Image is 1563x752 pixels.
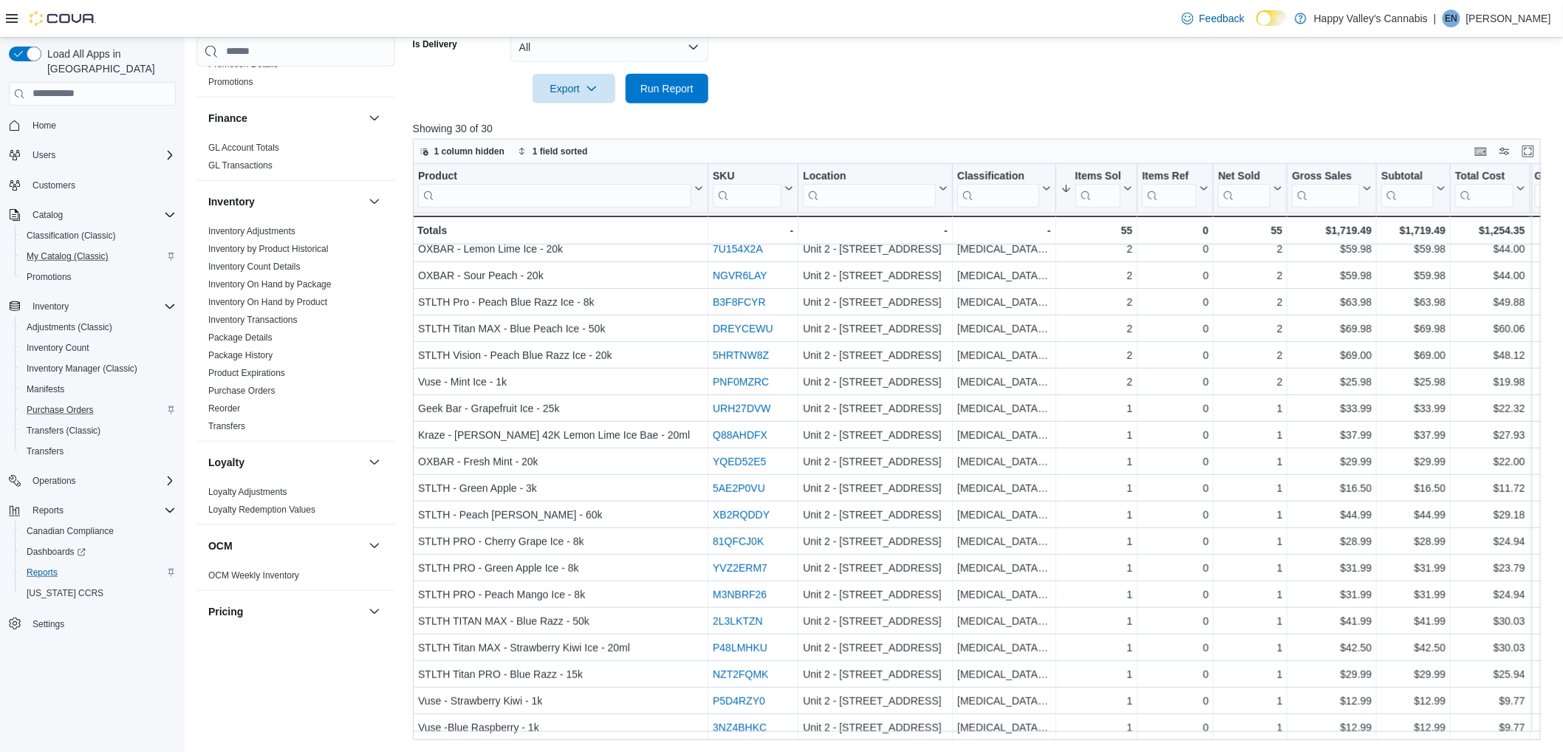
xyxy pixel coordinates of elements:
button: Location [803,169,948,207]
div: Inventory [196,222,395,441]
div: $37.99 [1292,426,1372,444]
a: P5D4RZY0 [713,695,765,707]
div: - [957,222,1051,239]
a: Dashboards [15,541,182,562]
div: Unit 2 - [STREET_ADDRESS] [803,453,948,471]
div: 0 [1142,320,1208,338]
a: Customers [27,177,81,194]
div: [MEDICAL_DATA] Vapes [957,453,1051,471]
div: 2 [1218,346,1282,364]
div: 2 [1218,240,1282,258]
span: Home [27,116,176,134]
div: 2 [1060,240,1132,258]
div: STLTH Vision - Peach Blue Razz Ice - 20k [418,346,703,364]
div: OXBAR - Fresh Mint - 20k [418,453,703,471]
span: My Catalog (Classic) [27,250,109,262]
div: $63.98 [1381,293,1446,311]
span: Transfers [27,445,64,457]
button: My Catalog (Classic) [15,246,182,267]
button: Net Sold [1218,169,1282,207]
div: Totals [417,222,703,239]
span: Operations [33,475,76,487]
span: Transfers (Classic) [27,425,100,437]
span: Promotions [27,271,72,283]
span: Purchase Orders [21,401,176,419]
span: Reports [27,502,176,519]
button: All [510,33,708,62]
div: $1,254.35 [1455,222,1525,239]
div: $1,719.49 [1292,222,1372,239]
a: Q88AHDFX [713,429,767,441]
a: YQED52E5 [713,456,766,468]
a: NZT2FQMK [713,669,768,680]
div: 1 [1218,400,1282,417]
div: Gross Sales [1292,169,1360,207]
div: 2 [1060,320,1132,338]
span: Home [33,120,56,131]
span: Catalog [27,206,176,224]
div: $22.32 [1455,400,1525,417]
div: $19.98 [1455,373,1525,391]
span: Reports [33,505,64,516]
a: Reports [21,564,64,581]
button: Pricing [366,603,383,621]
a: Purchase Orders [21,401,100,419]
div: 2 [1218,373,1282,391]
a: M3NBRF26 [713,589,767,601]
span: Dashboards [21,543,176,561]
button: Classification [957,169,1051,207]
button: Total Cost [1455,169,1525,207]
div: $25.98 [1292,373,1372,391]
div: [MEDICAL_DATA] Vapes [957,373,1051,391]
a: Settings [27,615,70,633]
div: $69.00 [1292,346,1372,364]
a: Transfers (Classic) [21,422,106,440]
button: Reports [15,562,182,583]
button: Product [418,169,703,207]
div: 0 [1142,426,1208,444]
span: Adjustments (Classic) [27,321,112,333]
a: Adjustments (Classic) [21,318,118,336]
div: $33.99 [1292,400,1372,417]
div: 2 [1060,293,1132,311]
div: [MEDICAL_DATA] Vapes [957,400,1051,417]
div: Unit 2 - [STREET_ADDRESS] [803,267,948,284]
div: 1 [1218,426,1282,444]
span: Package History [208,349,273,361]
button: Settings [3,612,182,634]
div: 2 [1060,373,1132,391]
span: 1 field sorted [533,146,588,157]
span: [US_STATE] CCRS [27,587,103,599]
button: Catalog [3,205,182,225]
button: Users [3,145,182,165]
a: Inventory Manager (Classic) [21,360,143,377]
p: Happy Valley's Cannabis [1314,10,1428,27]
div: 1 [1060,426,1132,444]
button: Keyboard shortcuts [1472,143,1490,160]
div: [MEDICAL_DATA] Vapes [957,426,1051,444]
div: Geek Bar - Grapefruit Ice - 25k [418,400,703,417]
a: Product Expirations [208,368,285,378]
span: Run Report [640,81,694,96]
div: $1,719.49 [1381,222,1446,239]
a: Loyalty Adjustments [208,487,287,497]
a: Canadian Compliance [21,522,120,540]
a: Inventory Count [21,339,95,357]
div: 0 [1142,293,1208,311]
button: Export [533,74,615,103]
span: Settings [27,614,176,632]
span: Reports [21,564,176,581]
div: Location [803,169,936,207]
a: Inventory by Product Historical [208,244,329,254]
div: $60.06 [1455,320,1525,338]
div: Subtotal [1381,169,1434,207]
div: 55 [1218,222,1282,239]
span: Inventory [27,298,176,315]
button: Transfers (Classic) [15,420,182,441]
a: 5HRTNW8Z [713,349,769,361]
div: Unit 2 - [STREET_ADDRESS] [803,426,948,444]
span: Inventory On Hand by Product [208,296,327,308]
div: Items Ref [1142,169,1197,183]
span: Feedback [1200,11,1245,26]
span: Manifests [21,380,176,398]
